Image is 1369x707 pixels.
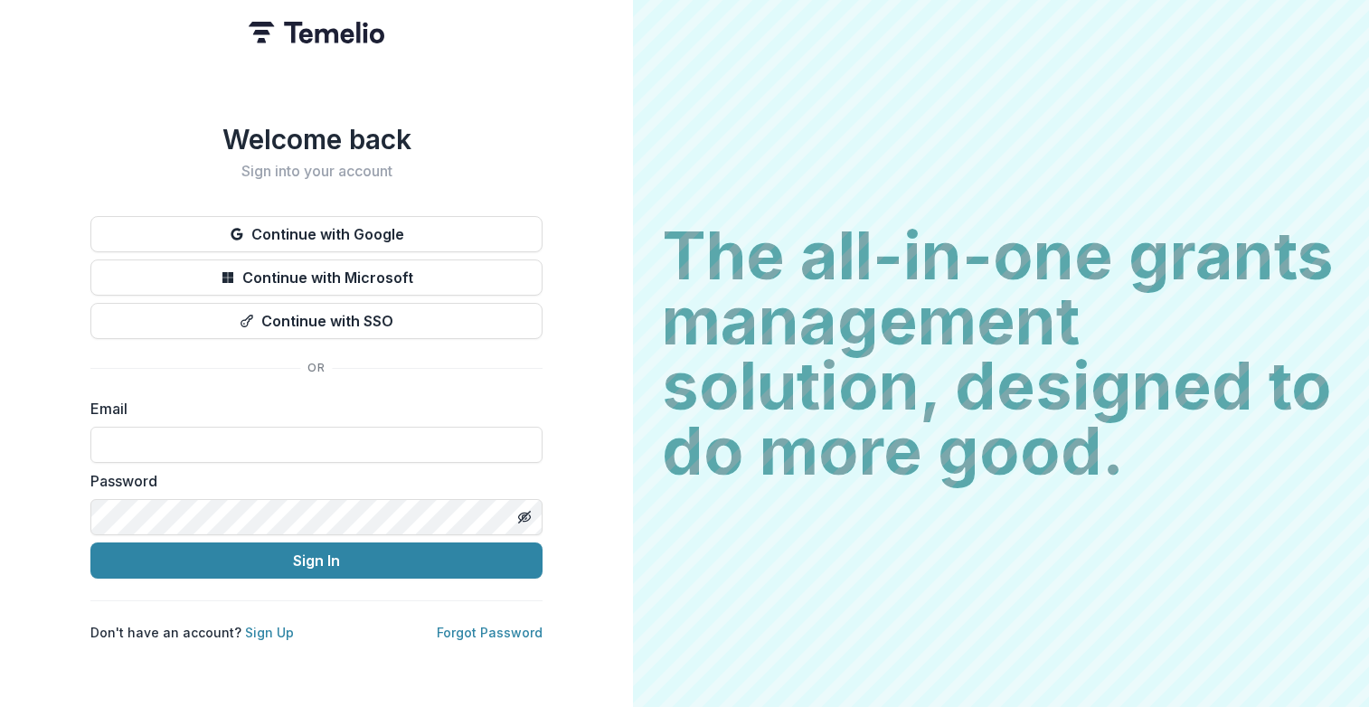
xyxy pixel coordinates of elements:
[245,625,294,640] a: Sign Up
[90,163,543,180] h2: Sign into your account
[249,22,384,43] img: Temelio
[90,303,543,339] button: Continue with SSO
[90,259,543,296] button: Continue with Microsoft
[90,398,532,419] label: Email
[90,623,294,642] p: Don't have an account?
[90,123,543,156] h1: Welcome back
[90,216,543,252] button: Continue with Google
[510,503,539,532] button: Toggle password visibility
[437,625,543,640] a: Forgot Password
[90,470,532,492] label: Password
[90,542,543,579] button: Sign In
